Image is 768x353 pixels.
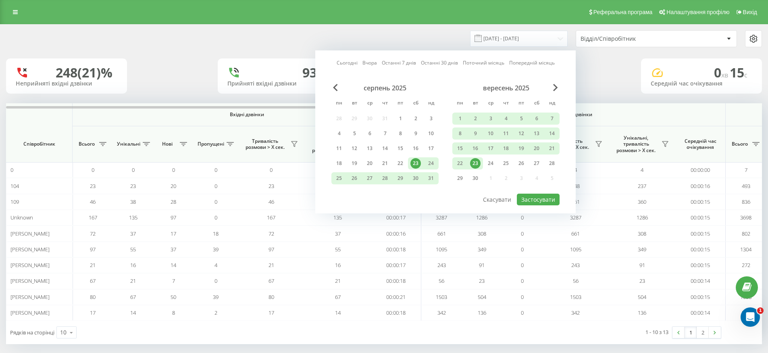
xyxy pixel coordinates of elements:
[452,127,468,140] div: пн 8 вер 2025 р.
[742,230,750,237] span: 802
[10,309,50,316] span: [PERSON_NAME]
[675,289,726,305] td: 00:00:15
[268,246,274,253] span: 97
[529,113,544,125] div: сб 6 вер 2025 р.
[331,127,347,140] div: пн 4 серп 2025 р.
[213,293,219,301] span: 39
[675,242,726,257] td: 00:00:15
[468,127,483,140] div: вт 9 вер 2025 р.
[371,210,421,226] td: 00:00:17
[514,157,529,169] div: пт 26 вер 2025 р.
[651,80,752,87] div: Середній час очікування
[531,113,542,124] div: 6
[730,141,750,147] span: Всього
[436,214,447,221] span: 3287
[377,127,393,140] div: чт 7 серп 2025 р.
[426,173,436,184] div: 31
[408,127,423,140] div: сб 9 серп 2025 р.
[10,182,19,190] span: 104
[90,246,96,253] span: 97
[439,277,444,284] span: 56
[547,143,557,154] div: 21
[268,230,274,237] span: 72
[437,230,446,237] span: 661
[130,277,136,284] span: 21
[485,113,496,124] div: 3
[129,214,137,221] span: 135
[455,128,465,139] div: 8
[379,98,391,110] abbr: четвер
[364,158,375,169] div: 20
[10,261,50,269] span: [PERSON_NAME]
[90,261,96,269] span: 21
[334,158,344,169] div: 18
[529,142,544,155] div: сб 20 вер 2025 р.
[675,210,726,226] td: 00:00:15
[455,113,465,124] div: 1
[479,194,516,205] button: Скасувати
[395,158,406,169] div: 22
[426,158,436,169] div: 24
[571,261,580,269] span: 243
[171,182,176,190] span: 20
[371,289,421,305] td: 00:00:21
[171,246,176,253] span: 37
[470,158,481,169] div: 23
[697,327,709,338] a: 2
[227,80,329,87] div: Прийняті вхідні дзвінки
[468,172,483,184] div: вт 30 вер 2025 р.
[581,36,677,42] div: Відділ/Співробітник
[60,328,67,336] div: 10
[452,172,468,184] div: пн 29 вер 2025 р.
[468,142,483,155] div: вт 16 вер 2025 р.
[132,166,135,173] span: 0
[452,84,560,92] div: вересень 2025
[521,277,524,284] span: 0
[268,293,274,301] span: 80
[714,64,730,81] span: 0
[544,142,560,155] div: нд 21 вер 2025 р.
[638,293,646,301] span: 504
[478,230,486,237] span: 308
[463,59,504,67] a: Поточний місяць
[547,128,557,139] div: 14
[10,166,13,173] span: 0
[348,98,360,110] abbr: вівторок
[740,214,751,221] span: 3698
[675,178,726,194] td: 00:00:16
[371,305,421,321] td: 00:00:18
[485,128,496,139] div: 10
[638,198,646,205] span: 360
[172,166,175,173] span: 0
[395,113,406,124] div: 1
[349,143,360,154] div: 12
[90,309,96,316] span: 17
[337,59,358,67] a: Сьогодні
[570,214,581,221] span: 3287
[593,9,653,15] span: Реферальна програма
[16,80,117,87] div: Неприйняті вхідні дзвінки
[498,127,514,140] div: чт 11 вер 2025 р.
[476,214,487,221] span: 1286
[308,135,355,154] span: Унікальні, тривалість розмови > Х сек.
[214,182,217,190] span: 0
[436,246,447,253] span: 1095
[498,113,514,125] div: чт 4 вер 2025 р.
[130,261,136,269] span: 16
[485,143,496,154] div: 17
[483,113,498,125] div: ср 3 вер 2025 р.
[377,172,393,184] div: чт 28 серп 2025 р.
[423,157,439,169] div: нд 24 серп 2025 р.
[500,98,512,110] abbr: четвер
[509,59,555,67] a: Попередній місяць
[214,261,217,269] span: 4
[268,182,274,190] span: 23
[468,157,483,169] div: вт 23 вер 2025 р.
[436,293,447,301] span: 1503
[742,261,750,269] span: 272
[347,142,362,155] div: вт 12 серп 2025 р.
[382,59,416,67] a: Останні 7 днів
[423,113,439,125] div: нд 3 серп 2025 р.
[334,173,344,184] div: 25
[421,59,458,67] a: Останні 30 днів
